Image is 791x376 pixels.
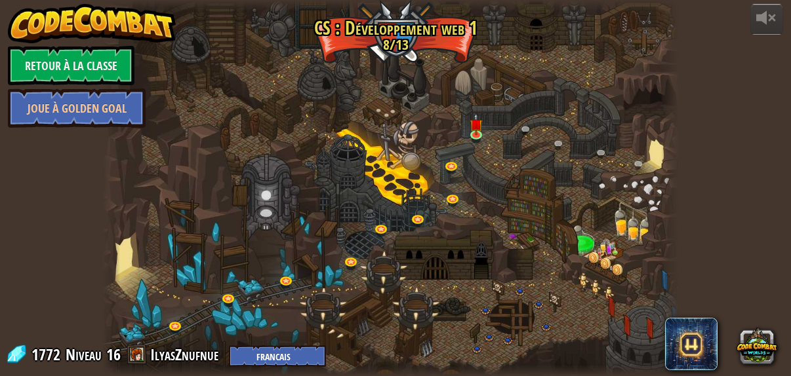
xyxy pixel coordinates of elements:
[106,344,121,365] span: 16
[150,344,222,365] a: IlyasZnufnue
[31,344,64,365] span: 1772
[8,4,176,43] img: CodeCombat - Learn how to code by playing a game
[66,344,102,366] span: Niveau
[750,4,783,35] button: Ajuster le volume
[8,46,134,85] a: Retour à la Classe
[470,113,483,136] img: level-banner-unstarted.png
[8,88,146,128] a: Joue à Golden Goal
